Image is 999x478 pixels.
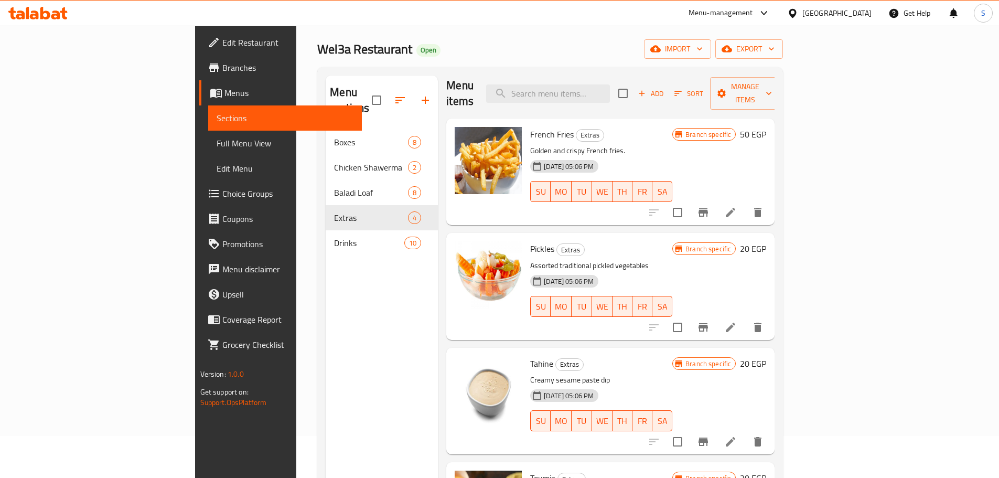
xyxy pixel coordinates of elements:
span: WE [596,184,608,199]
button: FR [632,410,652,431]
a: Menu disclaimer [199,257,362,282]
a: Sections [208,105,362,131]
span: Sections [217,112,353,124]
a: Edit menu item [724,435,737,448]
span: Choice Groups [222,187,353,200]
a: Promotions [199,231,362,257]
button: delete [745,315,770,340]
div: Extras [556,243,585,256]
button: Manage items [710,77,780,110]
a: Support.OpsPlatform [200,396,267,409]
button: MO [551,181,572,202]
span: S [981,7,985,19]
span: Wel3a Restaurant [317,37,412,61]
button: Add section [413,88,438,113]
div: Chicken Shawerma2 [326,155,438,180]
span: TU [576,413,587,429]
button: FR [632,181,652,202]
span: SU [535,299,546,314]
span: Extras [334,211,408,224]
span: TH [617,184,628,199]
span: [DATE] 05:06 PM [540,391,598,401]
div: Extras [555,358,584,371]
div: items [408,186,421,199]
a: Full Menu View [208,131,362,156]
button: SA [652,410,672,431]
a: Edit Restaurant [199,30,362,55]
button: SA [652,296,672,317]
a: Coverage Report [199,307,362,332]
button: Sort [672,86,706,102]
span: SA [657,184,668,199]
span: SA [657,299,668,314]
a: Edit Menu [208,156,362,181]
span: Sort [674,88,703,100]
span: TU [576,184,587,199]
span: 8 [409,188,421,198]
button: export [715,39,783,59]
span: Get support on: [200,385,249,399]
h6: 50 EGP [740,127,766,142]
span: Chicken Shawerma [334,161,408,174]
span: 1.0.0 [228,367,244,381]
span: MO [555,413,567,429]
button: TH [613,410,632,431]
a: Menus [199,80,362,105]
button: WE [592,181,613,202]
div: items [408,211,421,224]
span: Tahine [530,356,553,371]
span: Full Menu View [217,137,353,150]
div: items [408,136,421,148]
span: SA [657,413,668,429]
a: Choice Groups [199,181,362,206]
span: Coverage Report [222,313,353,326]
img: Pickles [455,241,522,309]
span: Version: [200,367,226,381]
h2: Menu items [446,78,474,109]
span: TH [617,299,628,314]
span: Menu disclaimer [222,263,353,275]
a: Grocery Checklist [199,332,362,357]
span: export [724,43,775,56]
h6: 20 EGP [740,241,766,256]
button: TU [572,181,592,202]
span: Edit Restaurant [222,36,353,49]
a: Edit menu item [724,206,737,219]
span: Select to update [667,201,689,224]
button: MO [551,410,572,431]
p: Creamy sesame paste dip [530,374,672,387]
a: Upsell [199,282,362,307]
span: Branch specific [681,359,735,369]
span: Select to update [667,316,689,338]
span: Add [637,88,665,100]
div: Boxes [334,136,408,148]
div: Menu-management [689,7,753,19]
span: import [652,43,703,56]
span: Upsell [222,288,353,301]
button: SA [652,181,672,202]
button: Add [634,86,668,102]
span: FR [637,299,648,314]
a: Edit menu item [724,321,737,334]
div: Extras4 [326,205,438,230]
span: Menus [224,87,353,99]
span: 4 [409,213,421,223]
button: SU [530,410,551,431]
span: Extras [576,129,604,141]
span: MO [555,184,567,199]
h6: 20 EGP [740,356,766,371]
span: TH [617,413,628,429]
img: French Fries [455,127,522,194]
div: Baladi Loaf8 [326,180,438,205]
span: MO [555,299,567,314]
span: WE [596,413,608,429]
span: Select to update [667,431,689,453]
p: Assorted traditional pickled vegetables [530,259,672,272]
span: Manage items [718,80,772,107]
div: items [408,161,421,174]
span: [DATE] 05:06 PM [540,162,598,172]
span: Pickles [530,241,554,257]
div: Drinks10 [326,230,438,256]
span: French Fries [530,126,574,142]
